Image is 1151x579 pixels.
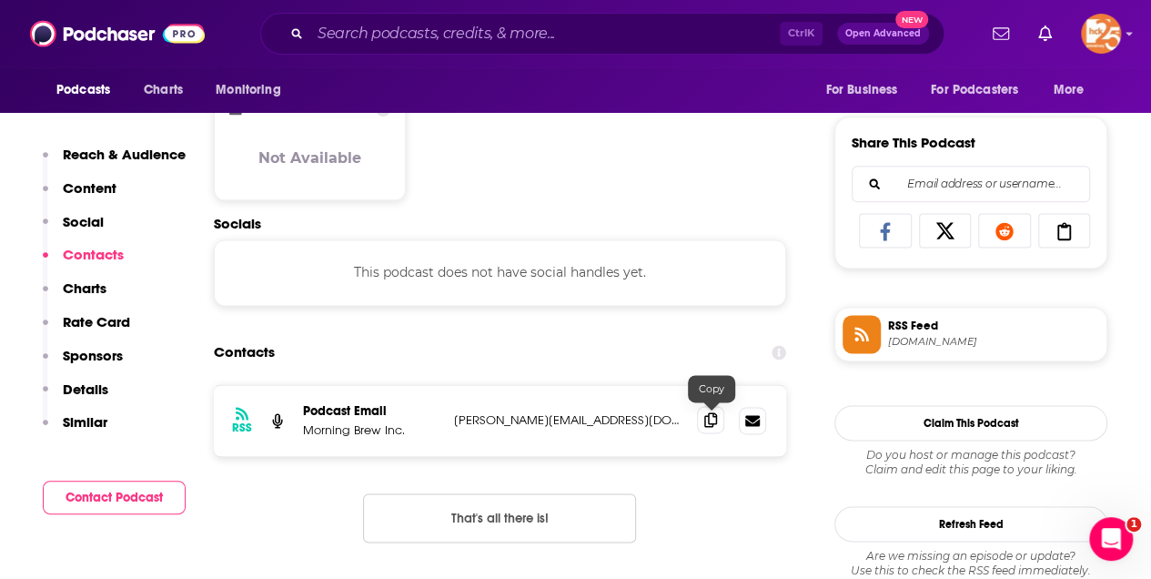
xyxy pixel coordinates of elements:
[43,481,186,514] button: Contact Podcast
[1081,14,1121,54] span: Logged in as kerrifulks
[852,134,975,151] h3: Share This Podcast
[63,146,186,163] p: Reach & Audience
[919,213,972,248] a: Share on X/Twitter
[859,213,912,248] a: Share on Facebook
[63,347,123,364] p: Sponsors
[1089,517,1133,561] iframe: Intercom live chat
[63,313,130,330] p: Rate Card
[43,381,108,414] button: Details
[888,318,1099,334] span: RSS Feed
[203,73,304,107] button: open menu
[834,549,1107,578] div: Are we missing an episode or update? Use this to check the RSS feed immediately.
[260,13,944,55] div: Search podcasts, credits, & more...
[63,179,116,197] p: Content
[258,149,361,167] h3: Not Available
[132,73,194,107] a: Charts
[63,213,104,230] p: Social
[834,448,1107,477] div: Claim and edit this page to your liking.
[845,29,921,38] span: Open Advanced
[63,279,106,297] p: Charts
[1081,14,1121,54] button: Show profile menu
[216,77,280,103] span: Monitoring
[780,22,823,46] span: Ctrl K
[43,413,107,447] button: Similar
[931,77,1018,103] span: For Podcasters
[43,313,130,347] button: Rate Card
[825,77,897,103] span: For Business
[214,335,275,370] h2: Contacts
[919,73,1045,107] button: open menu
[43,179,116,213] button: Content
[43,146,186,179] button: Reach & Audience
[363,493,636,543] button: Nothing here.
[214,239,786,305] div: This podcast does not have social handles yet.
[310,19,780,48] input: Search podcasts, credits, & more...
[888,335,1099,349] span: feeds.megaphone.fm
[978,213,1031,248] a: Share on Reddit
[454,412,682,428] p: [PERSON_NAME][EMAIL_ADDRESS][DOMAIN_NAME]
[1054,77,1085,103] span: More
[843,315,1099,353] a: RSS Feed[DOMAIN_NAME]
[232,421,252,435] h3: RSS
[834,448,1107,462] span: Do you host or manage this podcast?
[895,11,928,28] span: New
[43,347,123,381] button: Sponsors
[214,215,786,232] h2: Socials
[303,422,439,438] p: Morning Brew Inc.
[1126,517,1141,532] span: 1
[1031,18,1059,49] a: Show notifications dropdown
[303,403,439,419] p: Podcast Email
[56,77,110,103] span: Podcasts
[63,246,124,263] p: Contacts
[30,16,205,51] img: Podchaser - Follow, Share and Rate Podcasts
[1038,213,1091,248] a: Copy Link
[867,167,1075,201] input: Email address or username...
[63,381,108,398] p: Details
[1081,14,1121,54] img: User Profile
[834,405,1107,441] button: Claim This Podcast
[837,23,929,45] button: Open AdvancedNew
[852,166,1090,202] div: Search followers
[813,73,920,107] button: open menu
[144,77,183,103] span: Charts
[985,18,1016,49] a: Show notifications dropdown
[834,506,1107,542] button: Refresh Feed
[688,375,735,402] div: Copy
[43,246,124,279] button: Contacts
[63,413,107,431] p: Similar
[43,279,106,313] button: Charts
[1041,73,1107,107] button: open menu
[44,73,134,107] button: open menu
[43,213,104,247] button: Social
